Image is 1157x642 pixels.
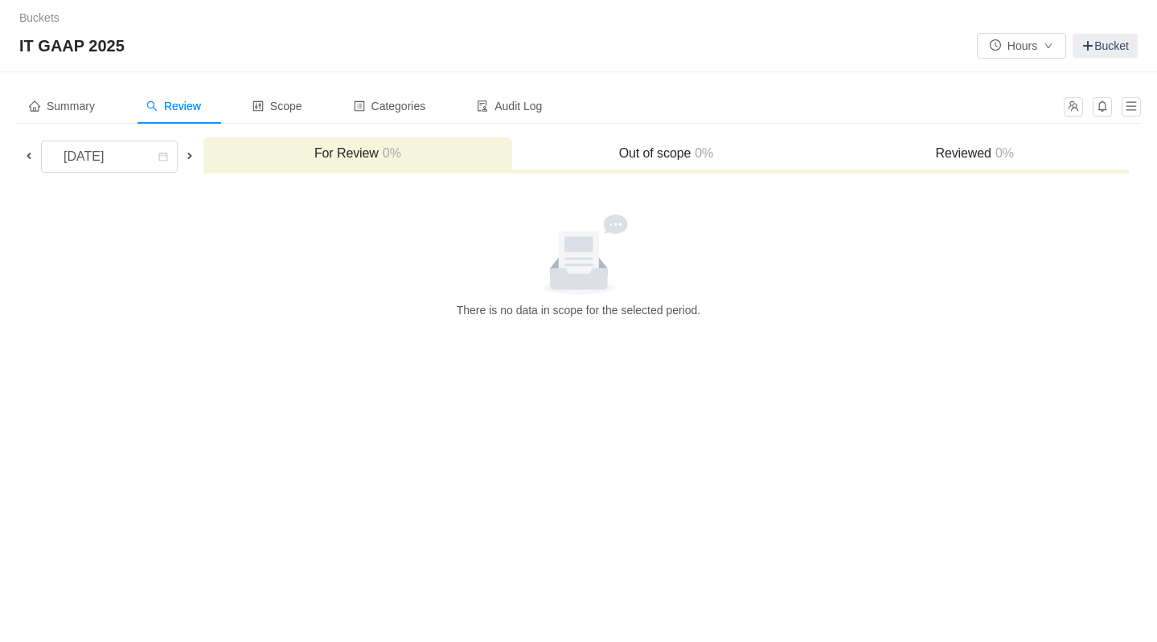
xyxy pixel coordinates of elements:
[828,145,1121,162] h3: Reviewed
[1064,97,1083,117] button: icon: team
[252,100,302,112] span: Scope
[477,100,542,112] span: Audit Log
[354,100,426,112] span: Categories
[252,100,264,112] i: icon: control
[29,100,40,112] i: icon: home
[211,145,504,162] h3: For Review
[520,145,813,162] h3: Out of scope
[354,100,365,112] i: icon: profile
[1073,34,1138,58] a: Bucket
[477,100,488,112] i: icon: audit
[29,100,95,112] span: Summary
[1093,97,1112,117] button: icon: bell
[19,11,59,24] a: Buckets
[1122,97,1141,117] button: icon: menu
[158,152,168,163] i: icon: calendar
[991,146,1014,160] span: 0%
[691,146,713,160] span: 0%
[977,33,1066,59] button: icon: clock-circleHoursicon: down
[19,33,134,59] span: IT GAAP 2025
[146,100,201,112] span: Review
[379,146,401,160] span: 0%
[146,100,158,112] i: icon: search
[51,141,120,172] div: [DATE]
[457,304,701,317] span: There is no data in scope for the selected period.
